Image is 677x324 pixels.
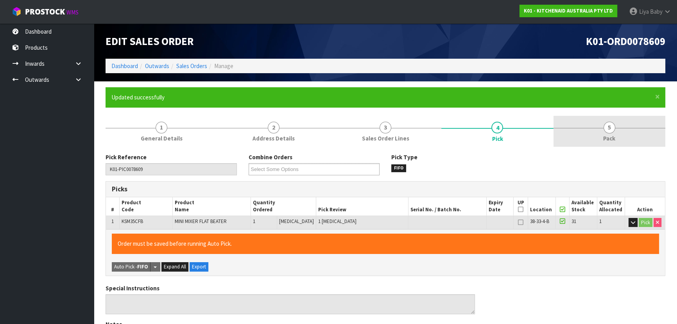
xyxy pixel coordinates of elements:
[586,34,665,48] span: K01-ORD0078609
[268,122,279,133] span: 2
[137,263,148,270] strong: FIFO
[391,164,406,172] span: FIFO
[380,122,391,133] span: 3
[639,8,649,15] span: Liya
[111,94,165,101] span: Updated successfully
[172,197,251,216] th: Product Name
[106,284,159,292] label: Special Instructions
[111,218,114,225] span: 1
[111,62,138,70] a: Dashboard
[316,197,408,216] th: Pick Review
[571,218,576,225] span: 31
[25,7,65,17] span: ProStock
[599,218,602,225] span: 1
[145,62,169,70] a: Outwards
[175,218,227,225] span: MINI MIXER FLAT BEATER
[164,263,186,270] span: Expand All
[122,218,143,225] span: KSM35CFB
[513,197,528,216] th: UP
[66,9,79,16] small: WMS
[603,134,615,142] span: Pack
[112,185,380,193] h3: Picks
[106,34,193,48] span: Edit Sales Order
[597,197,625,216] th: Quantity Allocated
[650,8,663,15] span: Baby
[486,197,513,216] th: Expiry Date
[524,7,613,14] strong: K01 - KITCHENAID AUSTRALIA PTY LTD
[491,122,503,133] span: 4
[528,197,555,216] th: Location
[569,197,597,216] th: Available Stock
[279,218,314,225] span: [MEDICAL_DATA]
[161,262,188,272] button: Expand All
[214,62,233,70] span: Manage
[253,134,295,142] span: Address Details
[106,153,147,161] label: Pick Reference
[492,135,503,143] span: Pick
[251,197,316,216] th: Quantity Ordered
[176,62,207,70] a: Sales Orders
[362,134,409,142] span: Sales Order Lines
[190,262,208,272] button: Export
[639,218,652,227] button: Pick
[408,197,486,216] th: Serial No. / Batch No.
[141,134,183,142] span: General Details
[119,197,172,216] th: Product Code
[655,91,660,102] span: ×
[106,197,119,216] th: #
[604,122,615,133] span: 5
[530,218,549,225] span: 38-33-4-B
[253,218,255,225] span: 1
[519,5,617,17] a: K01 - KITCHENAID AUSTRALIA PTY LTD
[625,197,665,216] th: Action
[112,234,659,254] div: Order must be saved before running Auto Pick.
[12,7,21,16] img: cube-alt.png
[318,218,356,225] span: 1 [MEDICAL_DATA]
[112,262,150,272] button: Auto Pick -FIFO
[249,153,292,161] label: Combine Orders
[391,153,417,161] label: Pick Type
[156,122,167,133] span: 1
